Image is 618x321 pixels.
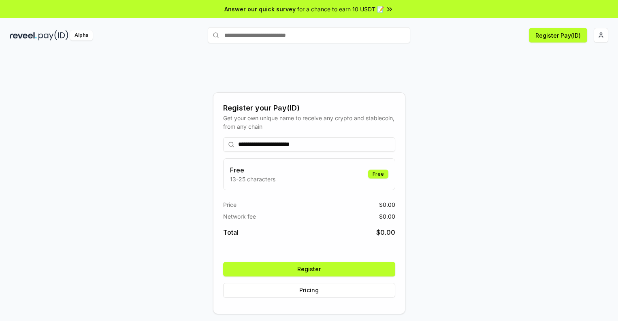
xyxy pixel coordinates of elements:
[230,165,275,175] h3: Free
[38,30,68,40] img: pay_id
[379,212,395,221] span: $ 0.00
[379,200,395,209] span: $ 0.00
[223,262,395,276] button: Register
[10,30,37,40] img: reveel_dark
[70,30,93,40] div: Alpha
[368,170,388,179] div: Free
[529,28,587,43] button: Register Pay(ID)
[224,5,296,13] span: Answer our quick survey
[223,102,395,114] div: Register your Pay(ID)
[297,5,384,13] span: for a chance to earn 10 USDT 📝
[230,175,275,183] p: 13-25 characters
[376,227,395,237] span: $ 0.00
[223,200,237,209] span: Price
[223,114,395,131] div: Get your own unique name to receive any crypto and stablecoin, from any chain
[223,283,395,298] button: Pricing
[223,227,239,237] span: Total
[223,212,256,221] span: Network fee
